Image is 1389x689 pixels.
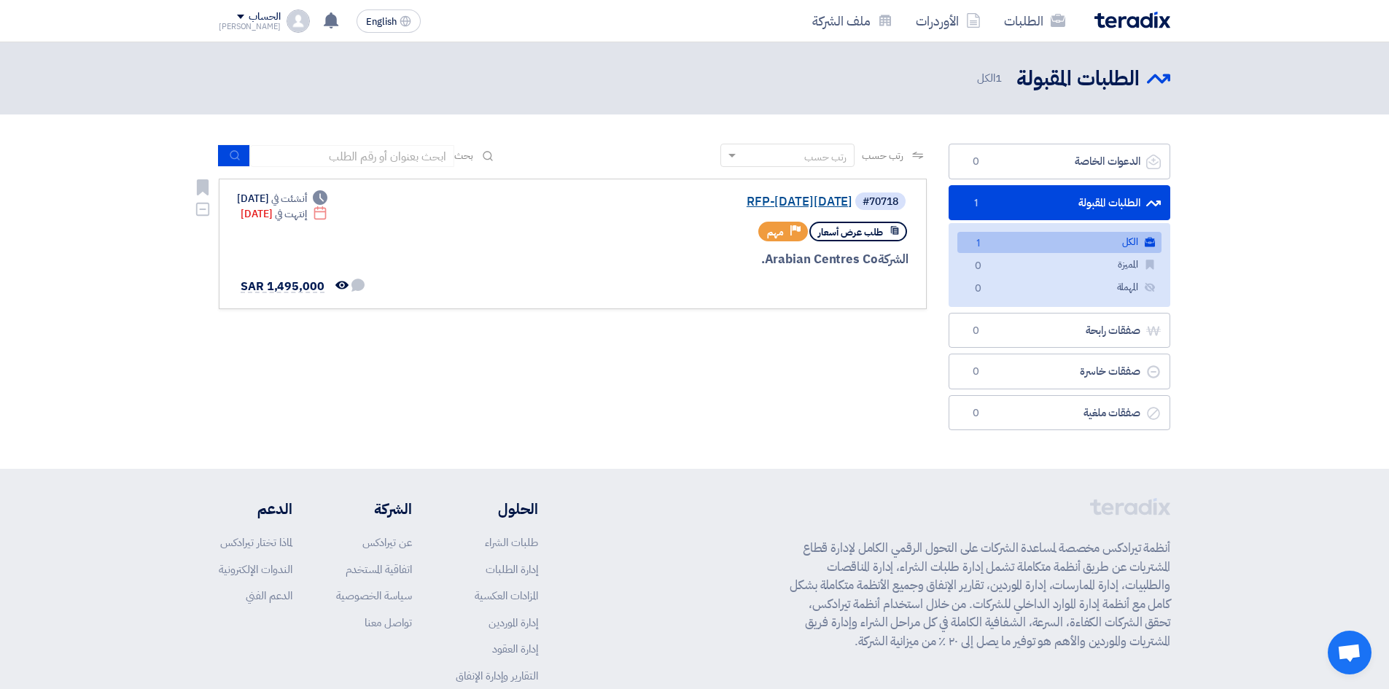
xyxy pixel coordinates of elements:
li: الحلول [456,498,538,520]
a: الطلبات المقبولة1 [949,185,1170,221]
div: [DATE] [237,191,327,206]
span: 1 [967,196,984,211]
a: الطلبات [992,4,1077,38]
a: الندوات الإلكترونية [219,561,292,577]
img: Teradix logo [1094,12,1170,28]
li: الدعم [219,498,292,520]
a: عن تيرادكس [362,534,412,550]
a: الأوردرات [904,4,992,38]
span: أنشئت في [271,191,306,206]
a: إدارة العقود [492,641,538,657]
a: الدعم الفني [246,588,292,604]
h2: الطلبات المقبولة [1016,65,1140,93]
div: [DATE] [241,206,327,222]
a: المهملة [957,277,1162,298]
a: RFP-[DATE][DATE] [561,195,852,209]
span: 1 [995,70,1002,86]
div: #70718 [863,197,898,207]
a: إدارة الموردين [489,615,538,631]
span: 0 [967,324,984,338]
a: طلبات الشراء [485,534,538,550]
span: طلب عرض أسعار [818,225,883,239]
span: الكل [977,70,1005,87]
button: English [357,9,421,33]
span: رتب حسب [862,148,903,163]
span: 0 [967,406,984,421]
div: رتب حسب [804,149,847,165]
a: صفقات خاسرة0 [949,354,1170,389]
span: بحث [454,148,473,163]
li: الشركة [336,498,412,520]
span: إنتهت في [275,206,306,222]
a: المميزة [957,254,1162,276]
p: أنظمة تيرادكس مخصصة لمساعدة الشركات على التحول الرقمي الكامل لإدارة قطاع المشتريات عن طريق أنظمة ... [790,539,1170,650]
span: English [366,17,397,27]
span: 0 [969,281,987,297]
div: الحساب [249,11,280,23]
a: إدارة الطلبات [486,561,538,577]
span: مهم [767,225,784,239]
span: الشركة [878,250,909,268]
a: المزادات العكسية [475,588,538,604]
span: 1 [969,236,987,252]
div: [PERSON_NAME] [219,23,281,31]
a: الدعوات الخاصة0 [949,144,1170,179]
a: صفقات ملغية0 [949,395,1170,431]
a: تواصل معنا [365,615,412,631]
span: 0 [967,365,984,379]
span: 0 [969,259,987,274]
a: اتفاقية المستخدم [346,561,412,577]
span: SAR 1,495,000 [241,278,324,295]
a: Open chat [1328,631,1372,674]
img: profile_test.png [287,9,310,33]
div: Arabian Centres Co. [558,250,909,269]
input: ابحث بعنوان أو رقم الطلب [250,145,454,167]
span: 0 [967,155,984,169]
a: صفقات رابحة0 [949,313,1170,349]
a: سياسة الخصوصية [336,588,412,604]
a: ملف الشركة [801,4,904,38]
a: لماذا تختار تيرادكس [220,534,292,550]
a: الكل [957,232,1162,253]
a: التقارير وإدارة الإنفاق [456,668,538,684]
